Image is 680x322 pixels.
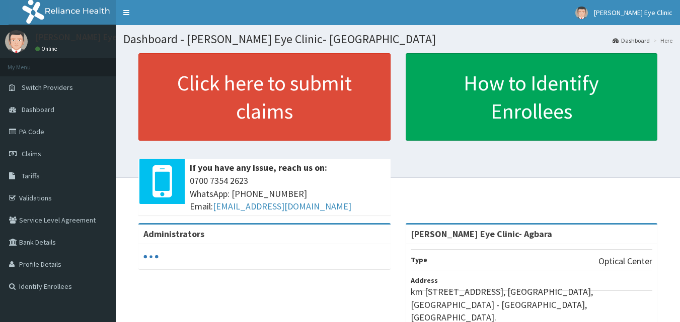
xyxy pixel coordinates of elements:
[190,162,327,173] b: If you have any issue, reach us on:
[598,255,652,268] p: Optical Center
[411,276,438,285] b: Address
[138,53,391,141] a: Click here to submit claims
[411,255,427,264] b: Type
[411,228,552,240] strong: [PERSON_NAME] Eye Clinic- Agbara
[213,200,351,212] a: [EMAIL_ADDRESS][DOMAIN_NAME]
[22,149,41,158] span: Claims
[613,36,650,45] a: Dashboard
[143,228,204,240] b: Administrators
[575,7,588,19] img: User Image
[123,33,672,46] h1: Dashboard - [PERSON_NAME] Eye Clinic- [GEOGRAPHIC_DATA]
[406,53,658,141] a: How to Identify Enrollees
[35,45,59,52] a: Online
[143,249,159,264] svg: audio-loading
[190,174,386,213] span: 0700 7354 2623 WhatsApp: [PHONE_NUMBER] Email:
[22,83,73,92] span: Switch Providers
[22,171,40,180] span: Tariffs
[5,30,28,53] img: User Image
[594,8,672,17] span: [PERSON_NAME] Eye Clinic
[22,105,54,114] span: Dashboard
[35,33,140,42] p: [PERSON_NAME] Eye Clinic
[651,36,672,45] li: Here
